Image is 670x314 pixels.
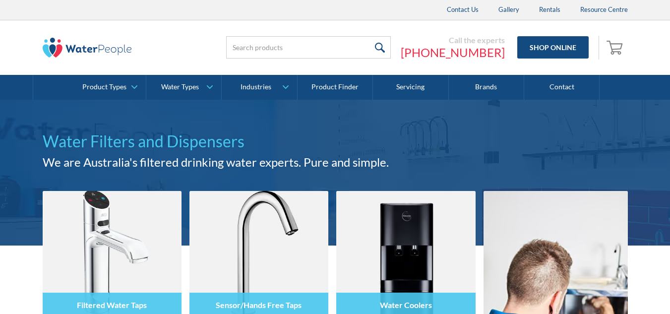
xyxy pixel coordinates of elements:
[161,83,199,91] div: Water Types
[604,36,628,60] a: Open empty cart
[449,75,524,100] a: Brands
[77,300,147,310] h4: Filtered Water Taps
[298,75,373,100] a: Product Finder
[146,75,221,100] a: Water Types
[517,36,589,59] a: Shop Online
[401,35,505,45] div: Call the experts
[43,38,132,58] img: The Water People
[607,39,625,55] img: shopping cart
[373,75,448,100] a: Servicing
[82,83,126,91] div: Product Types
[380,300,432,310] h4: Water Coolers
[401,45,505,60] a: [PHONE_NUMBER]
[524,75,600,100] a: Contact
[226,36,391,59] input: Search products
[222,75,297,100] a: Industries
[71,75,146,100] a: Product Types
[241,83,271,91] div: Industries
[216,300,302,310] h4: Sensor/Hands Free Taps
